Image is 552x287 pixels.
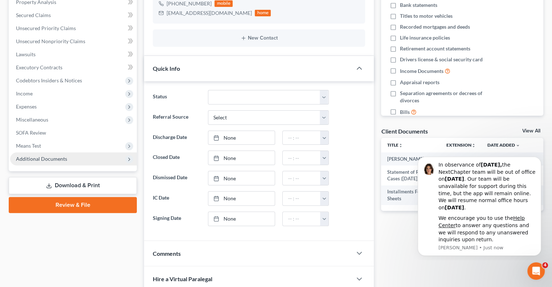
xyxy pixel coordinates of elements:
input: -- : -- [283,171,320,185]
a: Download & Print [9,177,137,194]
span: Retirement account statements [400,45,470,52]
i: unfold_more [471,143,476,148]
span: Expenses [16,103,37,110]
div: Client Documents [381,127,428,135]
a: SOFA Review [10,126,137,139]
span: Secured Claims [16,12,51,18]
span: Quick Info [153,65,180,72]
span: Unsecured Nonpriority Claims [16,38,85,44]
a: None [208,151,275,165]
td: [PERSON_NAME]-pdf [381,152,441,165]
span: Executory Contracts [16,64,62,70]
button: New Contact [159,35,359,41]
span: Separation agreements or decrees of divorces [400,90,496,104]
input: -- : -- [283,131,320,145]
span: Bank statements [400,1,437,9]
span: Recorded mortgages and deeds [400,23,470,30]
td: Statement of Related Cases ([DATE]) [381,165,441,185]
span: Additional Documents [16,156,67,162]
a: Date Added expand_more [487,142,520,148]
div: home [255,10,271,16]
a: Lawsuits [10,48,137,61]
a: None [208,171,275,185]
span: Means Test [16,143,41,149]
div: mobile [214,0,233,7]
a: Unsecured Nonpriority Claims [10,35,137,48]
span: Drivers license & social security card [400,56,483,63]
span: Bills [400,108,410,116]
span: Comments [153,250,181,257]
a: View All [522,128,540,134]
span: Unsecured Priority Claims [16,25,76,31]
span: Codebtors Insiders & Notices [16,77,82,83]
span: Hire a Virtual Paralegal [153,275,212,282]
label: Status [149,90,204,104]
a: None [208,212,275,226]
a: Unsecured Priority Claims [10,22,137,35]
label: Dismissed Date [149,171,204,185]
i: expand_more [516,143,520,148]
a: Secured Claims [10,9,137,22]
span: 4 [542,262,548,268]
a: Executory Contracts [10,61,137,74]
a: Titleunfold_more [387,142,402,148]
span: Titles to motor vehicles [400,12,453,20]
span: SOFA Review [16,130,46,136]
a: None [208,192,275,205]
input: -- : -- [283,192,320,205]
input: -- : -- [283,151,320,165]
td: Installments Fee Sheets [381,185,441,205]
i: unfold_more [398,143,402,148]
label: Signing Date [149,212,204,226]
span: Lawsuits [16,51,36,57]
label: Discharge Date [149,131,204,145]
span: Miscellaneous [16,116,48,123]
input: -- : -- [283,212,320,226]
a: Review & File [9,197,137,213]
label: Referral Source [149,110,204,125]
span: Appraisal reports [400,79,439,86]
span: Life insurance policies [400,34,450,41]
a: None [208,131,275,145]
iframe: Intercom notifications message [407,151,552,260]
iframe: Intercom live chat [527,262,545,280]
span: Income [16,90,33,97]
div: [EMAIL_ADDRESS][DOMAIN_NAME] [167,9,252,17]
a: Extensionunfold_more [446,142,476,148]
label: Closed Date [149,151,204,165]
label: IC Date [149,191,204,206]
span: Income Documents [400,67,443,75]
